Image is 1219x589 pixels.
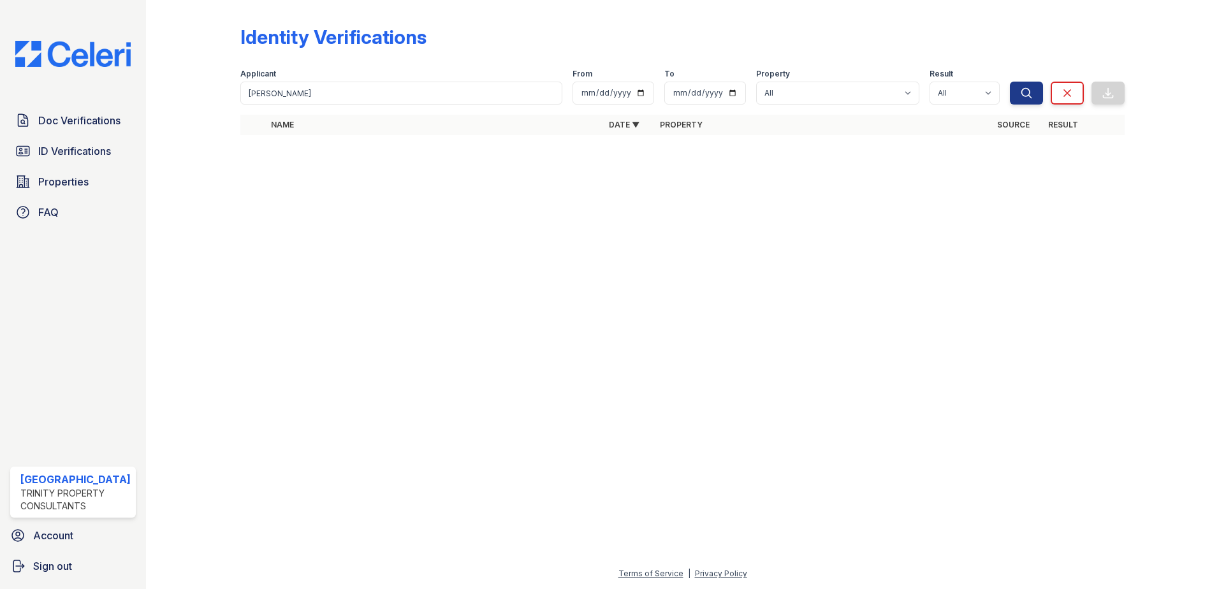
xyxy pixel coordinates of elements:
input: Search by name or phone number [240,82,563,105]
a: Sign out [5,553,141,579]
a: Date ▼ [609,120,639,129]
div: | [688,569,690,578]
a: Doc Verifications [10,108,136,133]
span: ID Verifications [38,143,111,159]
a: FAQ [10,200,136,225]
a: ID Verifications [10,138,136,164]
div: Trinity Property Consultants [20,487,131,513]
a: Privacy Policy [695,569,747,578]
img: CE_Logo_Blue-a8612792a0a2168367f1c8372b55b34899dd931a85d93a1a3d3e32e68fde9ad4.png [5,41,141,67]
span: FAQ [38,205,59,220]
span: Doc Verifications [38,113,120,128]
label: From [573,69,592,79]
label: Property [756,69,790,79]
div: Identity Verifications [240,25,427,48]
div: [GEOGRAPHIC_DATA] [20,472,131,487]
span: Properties [38,174,89,189]
a: Properties [10,169,136,194]
a: Result [1048,120,1078,129]
span: Sign out [33,558,72,574]
a: Source [997,120,1030,129]
label: Applicant [240,69,276,79]
a: Account [5,523,141,548]
a: Property [660,120,703,129]
a: Name [271,120,294,129]
a: Terms of Service [618,569,683,578]
label: To [664,69,675,79]
label: Result [930,69,953,79]
span: Account [33,528,73,543]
